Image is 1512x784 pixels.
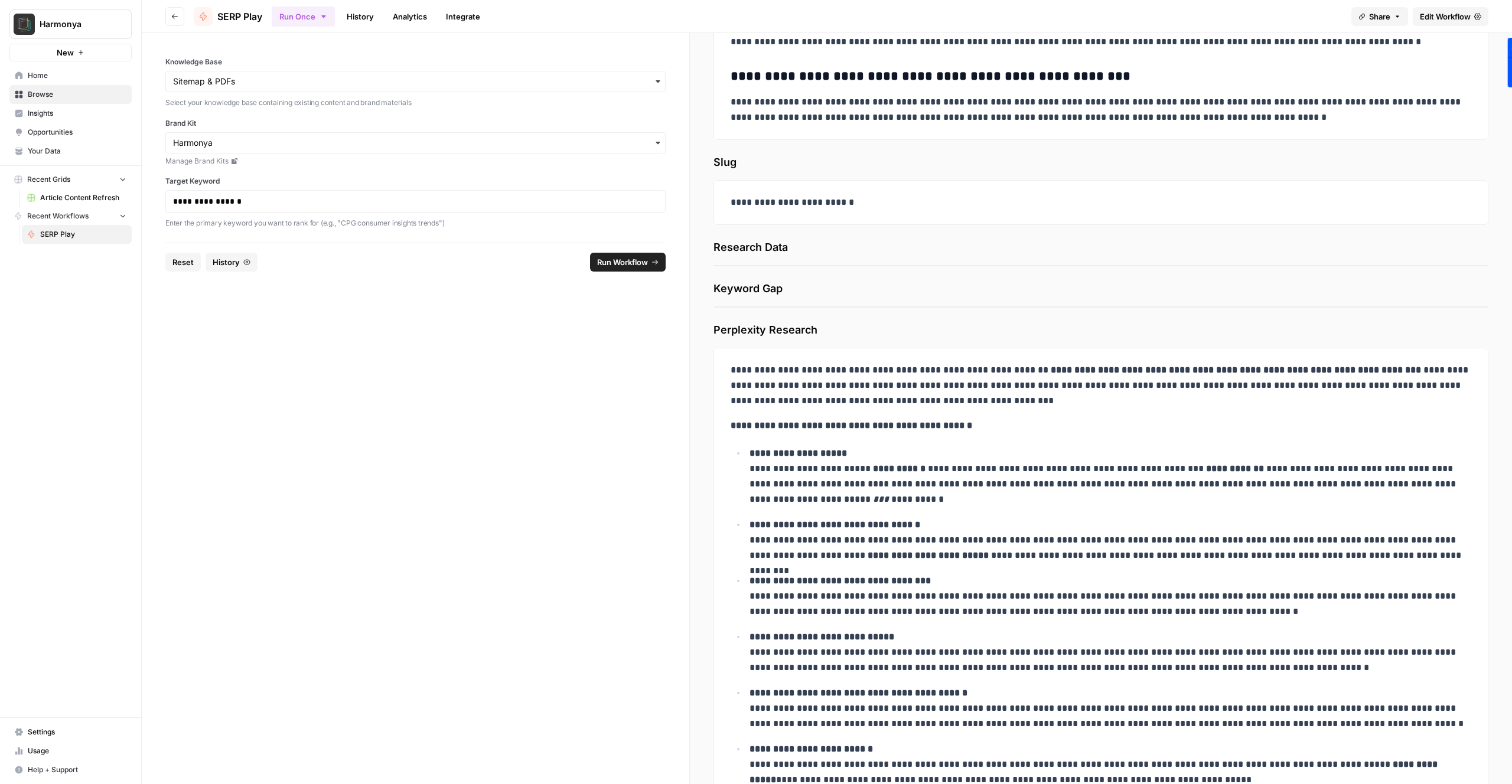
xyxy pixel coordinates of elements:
a: SERP Play [194,7,262,26]
a: Analytics [386,7,434,26]
button: Share [1351,7,1408,26]
span: Recent Grids [27,174,70,185]
span: Harmonya [40,18,111,30]
label: Brand Kit [165,118,666,129]
span: Help + Support [28,765,126,775]
button: History [206,253,258,272]
span: Settings [28,727,126,737]
span: SERP Play [40,229,126,240]
input: Harmonya [173,137,658,149]
a: Insights [9,104,132,123]
a: Your Data [9,142,132,161]
span: Opportunities [28,127,126,138]
a: SERP Play [22,225,132,244]
span: SERP Play [217,9,262,24]
span: Insights [28,108,126,119]
button: Recent Grids [9,171,132,188]
a: Home [9,66,132,85]
span: Browse [28,89,126,100]
p: Enter the primary keyword you want to rank for (e.g., "CPG consumer insights trends") [165,217,666,229]
button: Reset [165,253,201,272]
button: Recent Workflows [9,207,132,225]
a: Browse [9,85,132,104]
a: Article Content Refresh [22,188,132,207]
input: Sitemap & PDFs [173,76,658,87]
span: Edit Workflow [1420,11,1471,22]
a: Integrate [439,7,487,26]
span: Keyword Gap [713,280,1488,297]
button: Run Once [272,6,335,27]
span: Usage [28,746,126,756]
span: Perplexity Research [713,322,1488,338]
span: New [57,47,74,58]
span: Home [28,70,126,81]
a: Opportunities [9,123,132,142]
a: History [340,7,381,26]
a: Edit Workflow [1413,7,1488,26]
span: Slug [713,154,1488,171]
span: Reset [172,256,194,268]
a: Usage [9,741,132,760]
span: Run Workflow [597,256,648,268]
label: Knowledge Base [165,57,666,67]
a: Manage Brand Kits [165,156,666,166]
span: Research Data [713,239,1488,256]
button: Help + Support [9,760,132,779]
button: Workspace: Harmonya [9,9,132,39]
span: Share [1369,11,1390,22]
label: Target Keyword [165,176,666,187]
button: Run Workflow [590,253,666,272]
span: Your Data [28,146,126,156]
span: Recent Workflows [27,211,89,221]
button: New [9,44,132,61]
img: Harmonya Logo [14,14,35,35]
span: Article Content Refresh [40,192,126,203]
a: Settings [9,723,132,741]
p: Select your knowledge base containing existing content and brand materials [165,97,666,109]
span: History [213,256,240,268]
